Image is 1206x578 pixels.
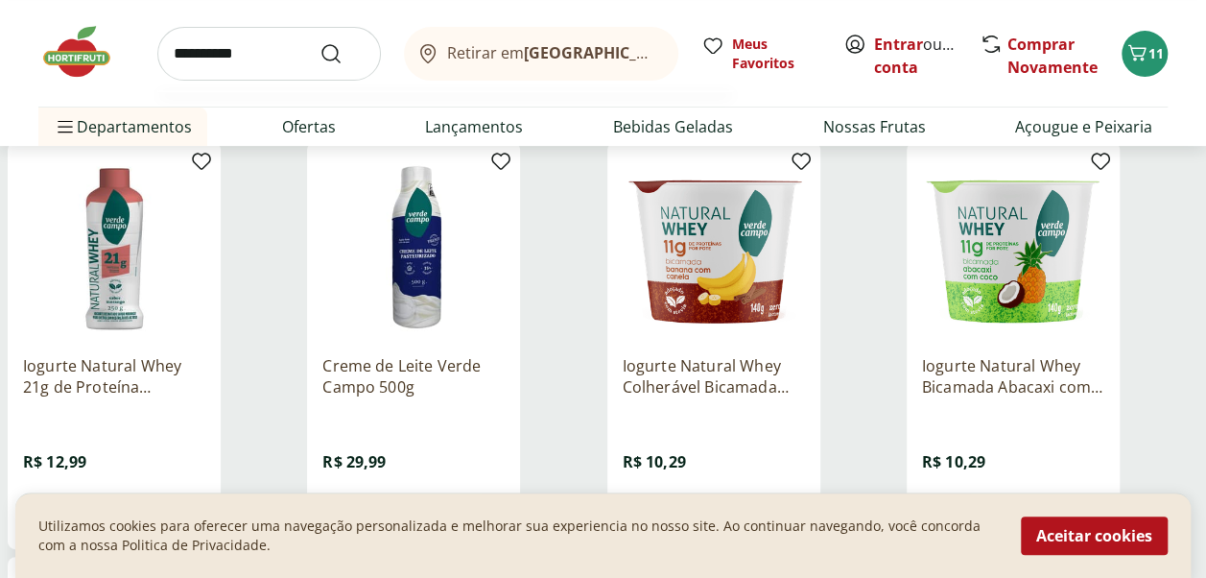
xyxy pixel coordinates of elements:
img: Iogurte Natural Whey Bicamada Abacaxi com Coco 11g de Proteína Verde Campo 140g [922,157,1104,340]
img: Creme de Leite Verde Campo 500g [322,157,505,340]
span: R$ 10,29 [623,451,686,472]
span: R$ 29,99 [322,451,386,472]
a: Creme de Leite Verde Campo 500g [322,355,505,397]
a: Açougue e Peixaria [1015,115,1152,138]
button: Aceitar cookies [1021,517,1168,555]
span: ou [874,33,959,79]
a: Criar conta [874,34,980,78]
input: search [157,27,381,81]
button: Carrinho [1122,31,1168,77]
img: Iogurte Natural Whey 21g de Proteína Morango Verde Campo 250g [23,157,205,340]
button: Menu [54,104,77,150]
img: Hortifruti [38,23,134,81]
img: Iogurte Natural Whey Colherável Bicamada Banana com Canela 11g de Proteína Verde Campo 140g [623,157,805,340]
a: Nossas Frutas [822,115,925,138]
a: Ofertas [282,115,336,138]
a: Iogurte Natural Whey Colherável Bicamada Banana com Canela 11g de Proteína Verde Campo 140g [623,355,805,397]
span: R$ 12,99 [23,451,86,472]
a: Comprar Novamente [1007,34,1098,78]
span: R$ 10,29 [922,451,985,472]
a: Meus Favoritos [701,35,820,73]
span: Meus Favoritos [732,35,820,73]
button: Retirar em[GEOGRAPHIC_DATA]/[GEOGRAPHIC_DATA] [404,27,678,81]
span: 11 [1148,44,1164,62]
span: Departamentos [54,104,192,150]
b: [GEOGRAPHIC_DATA]/[GEOGRAPHIC_DATA] [524,42,847,63]
a: Bebidas Geladas [613,115,733,138]
a: Lançamentos [425,115,523,138]
a: Entrar [874,34,923,55]
a: Iogurte Natural Whey Bicamada Abacaxi com Coco 11g de Proteína Verde Campo 140g [922,355,1104,397]
span: Retirar em [447,44,659,61]
button: Submit Search [319,42,366,65]
a: Iogurte Natural Whey 21g de Proteína Morango Verde Campo 250g [23,355,205,397]
p: Utilizamos cookies para oferecer uma navegação personalizada e melhorar sua experiencia no nosso ... [38,517,998,555]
